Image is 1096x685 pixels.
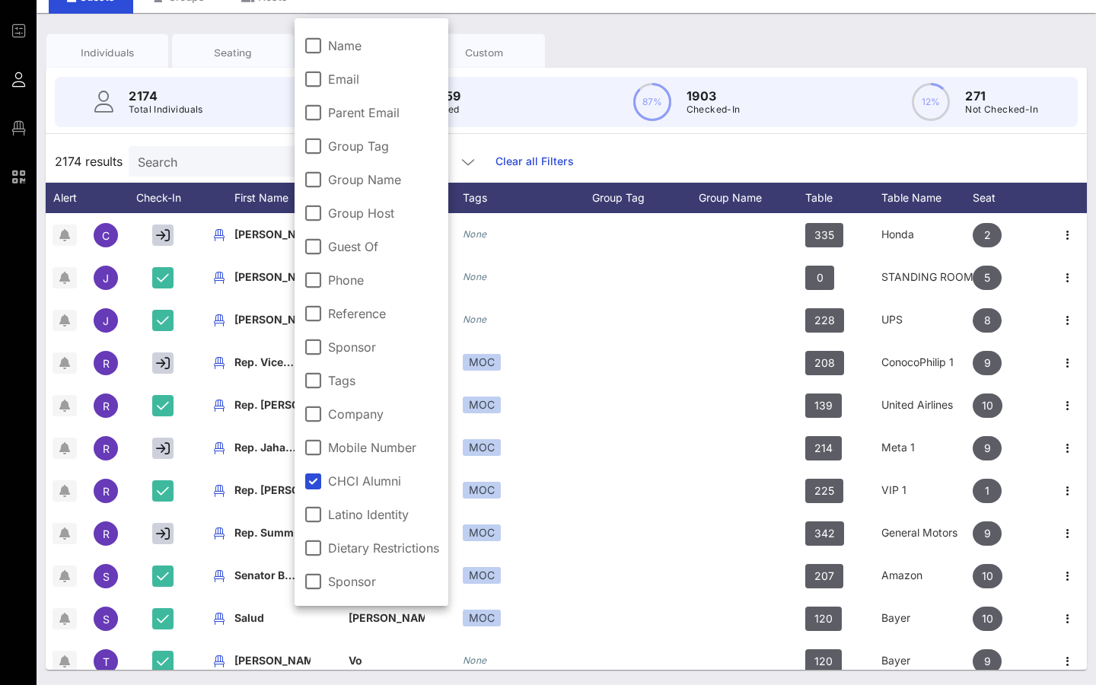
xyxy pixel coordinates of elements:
span: S [103,570,110,583]
a: Clear all Filters [495,153,574,170]
p: Rep. Jaha… [234,426,311,469]
label: Phone [328,272,439,288]
p: [PERSON_NAME] [234,213,311,256]
label: Guest Of [328,239,439,254]
i: None [463,655,487,666]
p: Checked-In [687,102,741,117]
span: 10 [982,393,993,418]
i: None [463,314,487,325]
p: Rep. Summ… [234,511,311,554]
div: MOC [463,482,501,499]
div: MOC [463,354,501,371]
div: MOC [463,439,501,456]
div: Individuals [58,46,157,60]
div: MOC [463,567,501,584]
label: Tags [328,373,439,388]
p: Salud [234,597,311,639]
p: [PERSON_NAME] [234,256,311,298]
label: Email [328,72,439,87]
span: 9 [984,351,991,375]
p: 271 [965,87,1038,105]
span: 208 [814,351,835,375]
span: R [103,442,110,455]
span: 342 [814,521,835,546]
p: Vo [349,639,425,682]
label: Group Name [328,172,439,187]
span: 207 [814,564,834,588]
span: 225 [814,479,834,503]
label: Latino Identity [328,507,439,522]
div: STANDING ROOM ONLY- NO TABLE ASSIGNMENT [881,256,973,298]
div: Tags [463,183,592,213]
label: Company [328,406,439,422]
p: Rep. [PERSON_NAME]… [234,384,311,426]
span: 2174 results [55,152,123,170]
span: 228 [814,308,835,333]
div: UPS [881,298,973,341]
div: Group Name [699,183,805,213]
p: 2174 [129,87,203,105]
p: Rep. [PERSON_NAME]… [234,469,311,511]
label: Parent Email [328,105,439,120]
span: R [103,527,110,540]
label: CHCI Alumni [328,473,439,489]
span: 9 [984,436,991,460]
span: R [103,400,110,413]
div: Honda [881,213,973,256]
span: 9 [984,649,991,674]
label: Name [328,38,439,53]
div: Check-In [128,183,204,213]
label: Sponsor [328,574,439,589]
p: Senator B… [234,554,311,597]
div: Seating [183,46,282,60]
span: 5 [984,266,990,290]
span: 10 [982,564,993,588]
p: [PERSON_NAME] [234,298,311,341]
span: 0 [817,266,824,290]
div: Table [805,183,881,213]
div: United Airlines [881,384,973,426]
div: Group Tag [592,183,699,213]
div: MOC [463,397,501,413]
i: None [463,228,487,240]
div: MOC [463,524,501,541]
div: Amazon [881,554,973,597]
div: Custom [435,46,534,60]
label: Group Host [328,205,439,221]
span: 120 [814,607,833,631]
div: Alert [46,183,84,213]
label: Mobile Number [328,440,439,455]
span: 8 [984,308,991,333]
p: Not Checked-In [965,102,1038,117]
div: Table Name [881,183,973,213]
span: C [102,229,110,242]
i: None [463,271,487,282]
span: 1 [985,479,989,503]
div: First Name [234,183,349,213]
label: Sponsor [328,339,439,355]
span: 139 [814,393,833,418]
span: 10 [982,607,993,631]
span: 2 [984,223,991,247]
label: Dietary Restrictions [328,540,439,556]
span: R [103,485,110,498]
span: S [103,613,110,626]
div: MOC [463,610,501,626]
span: T [103,655,110,668]
p: [PERSON_NAME] [234,639,311,682]
span: 120 [814,649,833,674]
p: Rep. Vice… [234,341,311,384]
span: 335 [814,223,834,247]
p: 1903 [687,87,741,105]
span: R [103,357,110,370]
span: J [103,314,109,327]
label: Group Tag [328,139,439,154]
span: 214 [814,436,833,460]
p: [PERSON_NAME] [349,597,425,639]
div: Meta 1 [881,426,973,469]
div: General Motors [881,511,973,554]
span: J [103,272,109,285]
span: 9 [984,521,991,546]
div: Seat [973,183,1049,213]
label: Reference [328,306,439,321]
